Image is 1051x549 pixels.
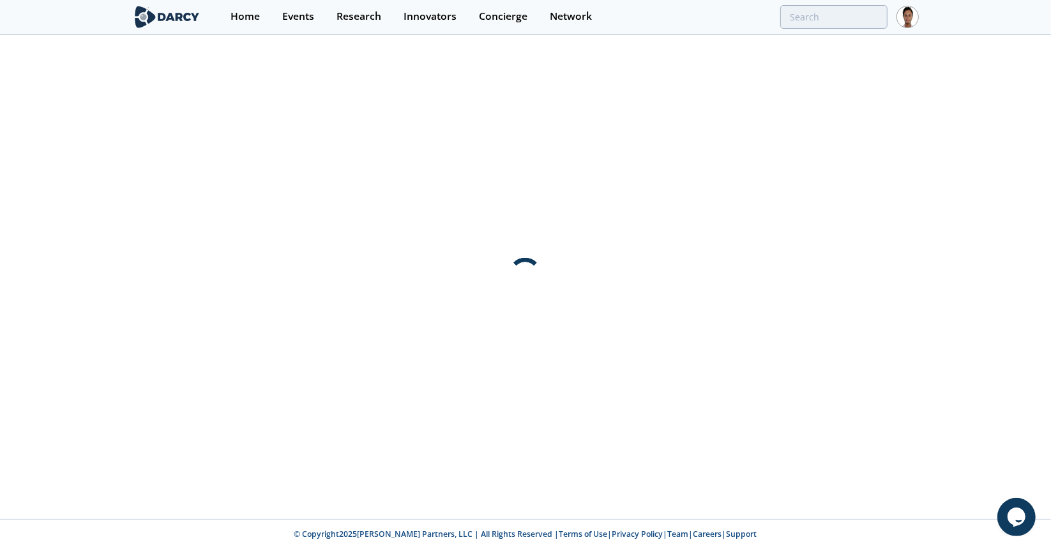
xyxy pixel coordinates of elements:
[282,11,314,22] div: Events
[559,529,608,539] a: Terms of Use
[668,529,689,539] a: Team
[550,11,592,22] div: Network
[336,11,381,22] div: Research
[896,6,919,28] img: Profile
[231,11,260,22] div: Home
[132,6,202,28] img: logo-wide.svg
[727,529,757,539] a: Support
[693,529,722,539] a: Careers
[479,11,527,22] div: Concierge
[404,11,457,22] div: Innovators
[997,498,1038,536] iframe: chat widget
[53,529,998,540] p: © Copyright 2025 [PERSON_NAME] Partners, LLC | All Rights Reserved | | | | |
[612,529,663,539] a: Privacy Policy
[780,5,888,29] input: Advanced Search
